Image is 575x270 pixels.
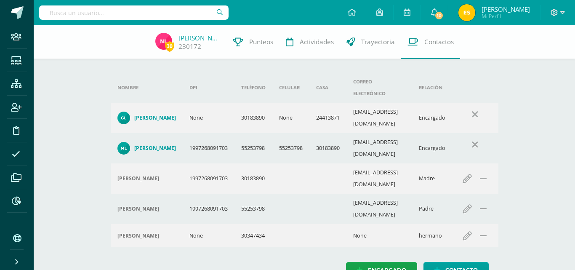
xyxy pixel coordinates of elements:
a: [PERSON_NAME] [178,34,221,42]
td: Padre [412,194,452,224]
img: 0abf21bd2d0a573e157d53e234304166.png [458,4,475,21]
td: 1997268091703 [183,194,234,224]
h4: [PERSON_NAME] [117,175,159,182]
img: ec4776496e5d767906d1e14b73e78cb3.png [117,112,130,124]
td: Encargado [412,133,452,163]
a: [PERSON_NAME] [117,142,176,155]
td: [EMAIL_ADDRESS][DOMAIN_NAME] [346,133,412,163]
td: None [183,224,234,247]
a: Contactos [401,25,460,59]
span: [PERSON_NAME] [482,5,530,13]
td: Madre [412,163,452,194]
td: 55253798 [272,133,309,163]
a: 230172 [178,42,201,51]
span: Punteos [249,37,273,46]
td: 30183890 [234,163,272,194]
th: Relación [412,72,452,103]
th: Correo electrónico [346,72,412,103]
th: DPI [183,72,234,103]
h4: [PERSON_NAME] [117,233,159,239]
td: 30183890 [234,103,272,133]
div: Alonso Lemen [117,233,176,239]
span: 30 [165,41,174,51]
td: None [346,224,412,247]
td: 30347434 [234,224,272,247]
td: [EMAIL_ADDRESS][DOMAIN_NAME] [346,163,412,194]
h4: [PERSON_NAME] [134,145,176,152]
img: 96b5c502bd7eb0fc02ebcde84e64007f.png [117,142,130,155]
th: Casa [309,72,346,103]
td: 30183890 [309,133,346,163]
h4: [PERSON_NAME] [117,206,159,212]
th: Teléfono [234,72,272,103]
span: Trayectoria [361,37,395,46]
th: Celular [272,72,309,103]
a: [PERSON_NAME] [117,112,176,124]
div: Glenda Sanchez [117,175,176,182]
td: None [272,103,309,133]
span: Contactos [424,37,454,46]
span: 10 [434,11,444,20]
h4: [PERSON_NAME] [134,115,176,121]
td: 24413871 [309,103,346,133]
td: Encargado [412,103,452,133]
td: [EMAIL_ADDRESS][DOMAIN_NAME] [346,194,412,224]
td: 1997268091703 [183,163,234,194]
th: Nombre [111,72,183,103]
span: Actividades [300,37,334,46]
td: hermano [412,224,452,247]
td: 55253798 [234,194,272,224]
a: Punteos [227,25,280,59]
img: f3af563c01c8294aa56e219e6e1f99de.png [155,33,172,50]
td: [EMAIL_ADDRESS][DOMAIN_NAME] [346,103,412,133]
span: Mi Perfil [482,13,530,20]
a: Actividades [280,25,340,59]
td: 55253798 [234,133,272,163]
td: None [183,103,234,133]
a: Trayectoria [340,25,401,59]
input: Busca un usuario... [39,5,229,20]
td: 1997268091703 [183,133,234,163]
div: Marvin Lemen [117,206,176,212]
